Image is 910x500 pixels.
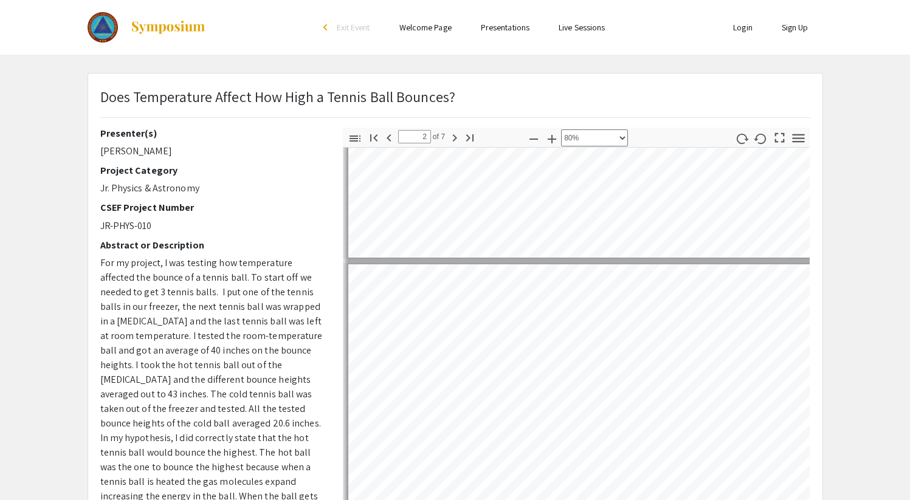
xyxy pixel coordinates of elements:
[542,129,562,147] button: Zoom In
[100,239,325,251] h2: Abstract or Description
[345,129,365,147] button: Toggle Sidebar
[100,128,325,139] h2: Presenter(s)
[431,130,446,143] span: of 7
[561,129,628,146] select: Zoom
[323,24,331,31] div: arrow_back_ios
[750,129,771,147] button: Rotate Anti-Clockwise
[364,128,384,146] button: Go to First Page
[130,20,206,35] img: Symposium by ForagerOne
[100,219,325,233] p: JR-PHYS-010
[523,129,544,147] button: Zoom Out
[444,128,465,146] button: Next Page
[379,128,399,146] button: Previous Page
[733,22,753,33] a: Login
[88,12,207,43] a: The 2023 Colorado Science & Engineering Fair
[731,129,752,147] button: Rotate Clockwise
[88,12,119,43] img: The 2023 Colorado Science & Engineering Fair
[100,165,325,176] h2: Project Category
[9,445,52,491] iframe: Chat
[398,130,431,143] input: Page
[100,202,325,213] h2: CSEF Project Number
[460,128,480,146] button: Go to Last Page
[769,128,790,145] button: Switch to Presentation Mode
[100,144,325,159] p: [PERSON_NAME]
[788,129,808,147] button: Tools
[100,181,325,196] p: Jr. Physics & Astronomy
[481,22,529,33] a: Presentations
[399,22,452,33] a: Welcome Page
[559,22,605,33] a: Live Sessions
[337,22,370,33] span: Exit Event
[100,86,456,108] p: Does Temperature Affect How High a Tennis Ball Bounces?
[782,22,808,33] a: Sign Up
